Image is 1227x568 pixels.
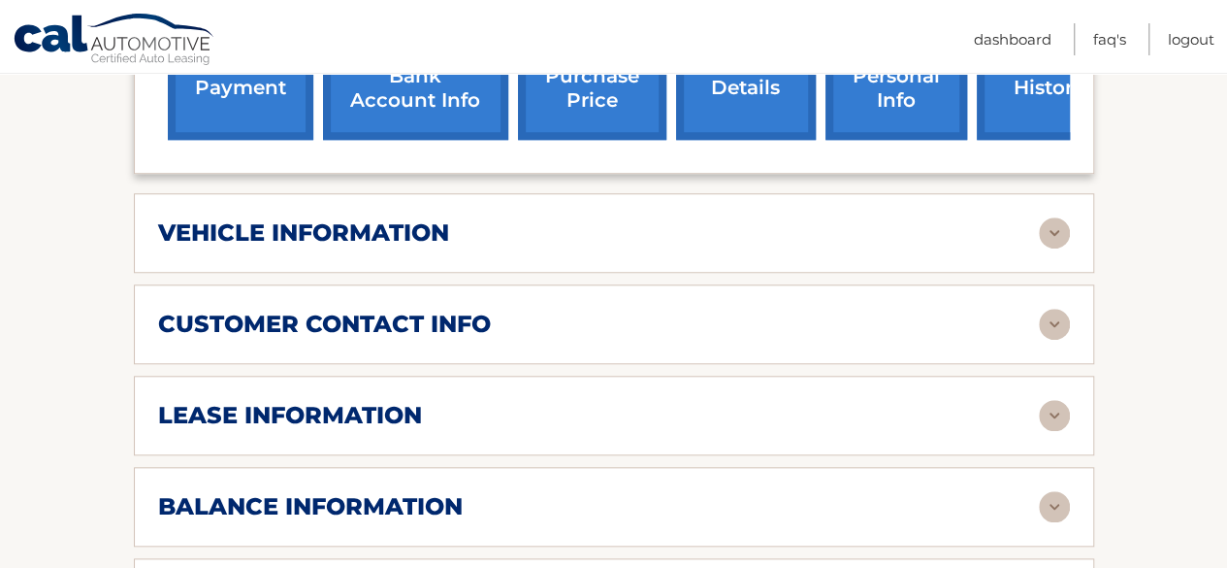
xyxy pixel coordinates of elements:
[158,401,422,430] h2: lease information
[518,13,666,140] a: request purchase price
[1039,309,1070,340] img: accordion-rest.svg
[1039,400,1070,431] img: accordion-rest.svg
[158,218,449,248] h2: vehicle information
[323,13,508,140] a: Add/Remove bank account info
[977,13,1122,140] a: payment history
[13,13,216,69] a: Cal Automotive
[1168,23,1214,55] a: Logout
[158,310,491,339] h2: customer contact info
[1093,23,1126,55] a: FAQ's
[1039,491,1070,522] img: accordion-rest.svg
[158,492,463,521] h2: balance information
[825,13,967,140] a: update personal info
[1039,217,1070,249] img: accordion-rest.svg
[168,13,313,140] a: make a payment
[676,13,816,140] a: account details
[974,23,1051,55] a: Dashboard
